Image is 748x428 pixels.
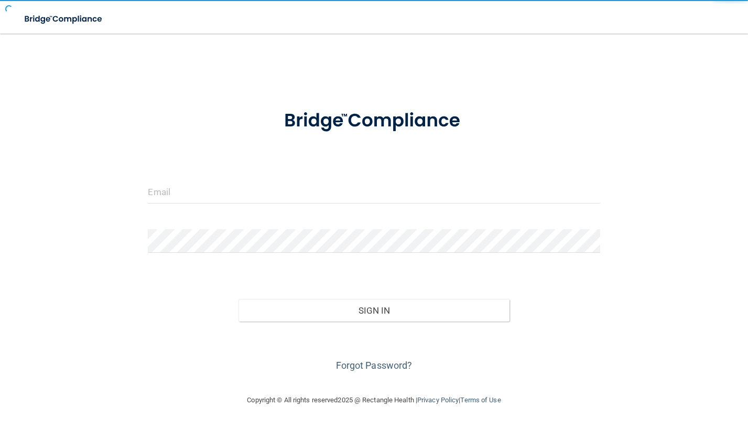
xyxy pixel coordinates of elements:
[265,97,483,145] img: bridge_compliance_login_screen.278c3ca4.svg
[417,396,459,404] a: Privacy Policy
[336,360,413,371] a: Forgot Password?
[16,8,112,30] img: bridge_compliance_login_screen.278c3ca4.svg
[183,383,566,417] div: Copyright © All rights reserved 2025 @ Rectangle Health | |
[148,180,600,204] input: Email
[239,299,509,322] button: Sign In
[460,396,501,404] a: Terms of Use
